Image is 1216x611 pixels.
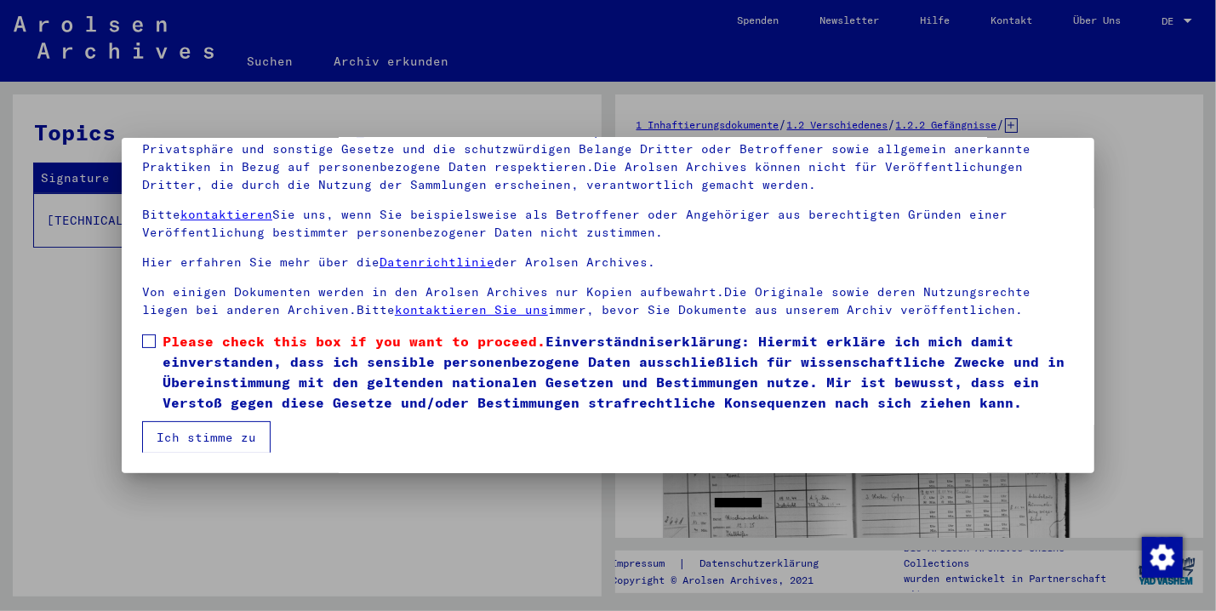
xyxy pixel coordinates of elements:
p: Von einigen Dokumenten werden in den Arolsen Archives nur Kopien aufbewahrt.Die Originale sowie d... [142,283,1074,319]
p: Hier erfahren Sie mehr über die der Arolsen Archives. [142,254,1074,271]
a: Datenrichtlinie [380,254,494,270]
img: Zustimmung ändern [1142,537,1183,578]
a: kontaktieren [180,207,272,222]
span: Einverständniserklärung: Hiermit erkläre ich mich damit einverstanden, dass ich sensible personen... [163,331,1074,413]
button: Ich stimme zu [142,421,271,454]
div: Zustimmung ändern [1141,536,1182,577]
a: kontaktieren Sie uns [395,302,548,317]
p: Bitte beachten Sie, dass dieses Portal über NS - Verfolgte sensible Daten zu identifizierten oder... [142,105,1074,194]
p: Bitte Sie uns, wenn Sie beispielsweise als Betroffener oder Angehöriger aus berechtigten Gründen ... [142,206,1074,242]
span: Please check this box if you want to proceed. [163,333,545,350]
